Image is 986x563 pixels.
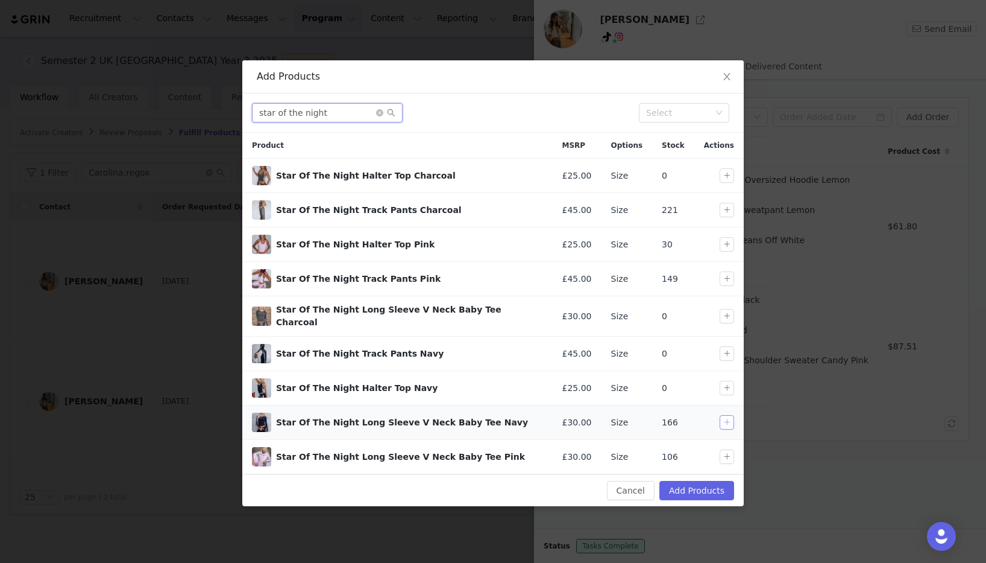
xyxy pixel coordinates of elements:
div: Star Of The Night Halter Top Navy [276,382,543,395]
img: white-fox-star-of-the-night-halter-top-star-of-the-night-track-pants-charcoal-grey.29.04.25.8.jpg [252,166,271,185]
span: Star Of The Night Halter Top Pink [252,235,271,254]
span: Star Of The Night Long Sleeve V Neck Baby Tee Charcoal [252,307,271,326]
button: Cancel [607,481,655,500]
button: Close [710,60,744,94]
img: white-fox-star-of-the-night-halter-top-star-of-the-night-trackpants-pink.29.04.25.3.jpg [252,235,271,254]
span: £30.00 [562,310,592,323]
span: MSRP [562,140,586,151]
span: Options [611,140,643,151]
span: 149 [662,273,678,285]
input: Search... [252,103,403,122]
div: Open Intercom Messenger [927,522,956,551]
div: Size [611,273,643,285]
img: white-fox-star-of-the-night-halter-top-star-of-the-night-track-pants-charcoal-grey.29.04.25.7.jpg [252,200,271,220]
span: Star Of The Night Halter Top Navy [252,378,271,398]
i: icon: search [387,109,395,117]
div: Star Of The Night Halter Top Pink [276,238,543,251]
img: 52094AEE-9642-4CD9-BA5E-F24719EAB3B8.jpg [252,307,271,326]
span: 30 [662,238,673,251]
div: Size [611,416,643,429]
i: icon: down [715,109,723,118]
span: 0 [662,348,667,360]
span: Star Of The Night Long Sleeve V Neck Baby Tee Pink [252,447,271,466]
div: Size [611,348,643,360]
span: £25.00 [562,238,592,251]
i: icon: close-circle [376,109,383,116]
div: Star Of The Night Track Pants Pink [276,273,543,285]
div: Star Of The Night Long Sleeve V Neck Baby Tee Charcoal [276,304,543,329]
div: Size [611,382,643,395]
img: FD601AA8-CB31-443F-9A3A-991E947ECFA0copy.jpg [252,447,271,466]
span: £25.00 [562,382,592,395]
i: icon: close [722,72,732,81]
img: white-fox-star-of-the-night-halter-top-star-of-the-night-trackpants-pink.29.04.25.5_1.jpg [252,269,271,288]
span: £30.00 [562,451,592,463]
img: 32FBCC83-9F11-47B9-8E7A-9E3BE15996EA.jpg [252,413,271,432]
span: 166 [662,416,678,429]
button: Add Products [659,481,734,500]
div: Star Of The Night Halter Top Charcoal [276,170,543,182]
span: Star Of The Night Long Sleeve V Neck Baby Tee Navy [252,413,271,432]
div: Size [611,204,643,217]
span: Stock [662,140,685,151]
div: Actions [694,133,744,158]
div: Size [611,451,643,463]
div: Size [611,238,643,251]
div: Star Of The Night Long Sleeve V Neck Baby Tee Pink [276,451,543,463]
span: £45.00 [562,204,592,217]
span: £30.00 [562,416,592,429]
span: Star Of The Night Track Pants Navy [252,344,271,363]
img: 0D97E6D6-8CE0-4910-8D35-ABBAD30A86E4.jpg [252,378,271,398]
span: Star Of The Night Track Pants Charcoal [252,200,271,220]
span: 106 [662,451,678,463]
span: Product [252,140,284,151]
div: Star Of The Night Track Pants Charcoal [276,204,543,217]
span: 0 [662,170,667,182]
span: 0 [662,310,667,323]
span: Star Of The Night Halter Top Charcoal [252,166,271,185]
img: D31162CA-CE7C-4748-AC3B-3FF06824F87B.jpg [252,344,271,363]
div: Star Of The Night Long Sleeve V Neck Baby Tee Navy [276,416,543,429]
span: Star Of The Night Track Pants Pink [252,269,271,288]
span: £25.00 [562,170,592,182]
div: Size [611,310,643,323]
div: Star Of The Night Track Pants Navy [276,348,543,360]
span: 221 [662,204,678,217]
div: Select [646,107,711,119]
span: £45.00 [562,348,592,360]
div: Add Products [257,70,729,83]
span: 0 [662,382,667,395]
span: £45.00 [562,273,592,285]
div: Size [611,170,643,182]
